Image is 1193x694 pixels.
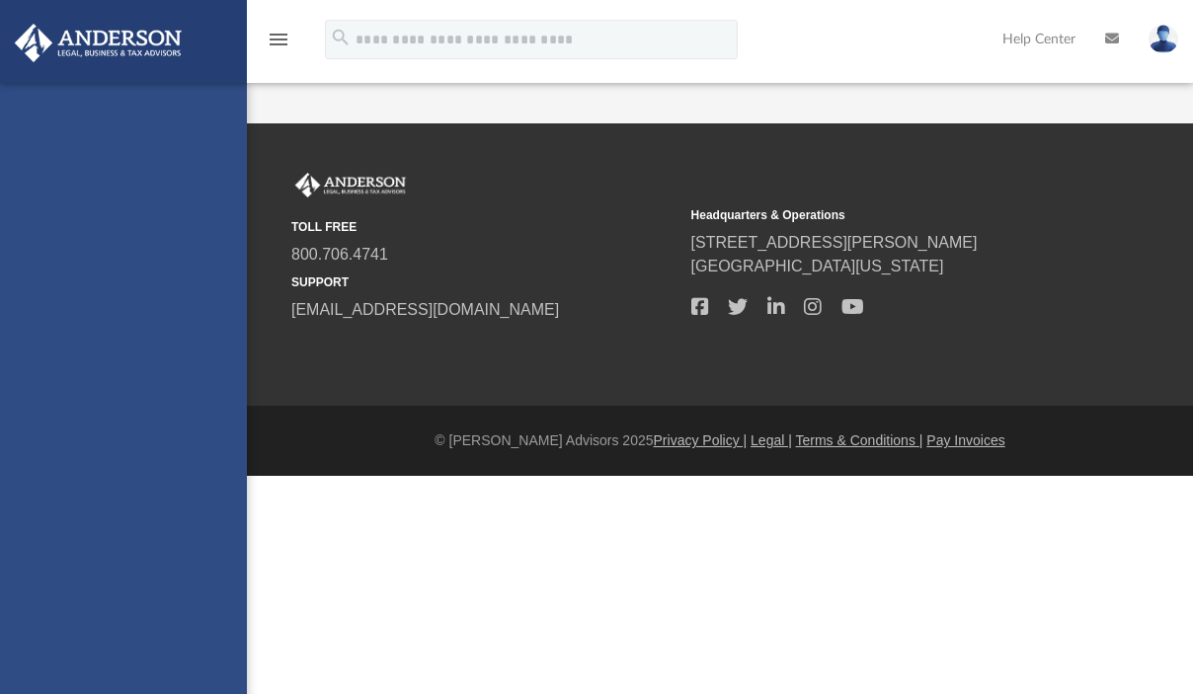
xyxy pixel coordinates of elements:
[267,38,290,51] a: menu
[247,430,1193,451] div: © [PERSON_NAME] Advisors 2025
[691,234,978,251] a: [STREET_ADDRESS][PERSON_NAME]
[291,246,388,263] a: 800.706.4741
[291,273,677,291] small: SUPPORT
[9,24,188,62] img: Anderson Advisors Platinum Portal
[291,301,559,318] a: [EMAIL_ADDRESS][DOMAIN_NAME]
[691,258,944,274] a: [GEOGRAPHIC_DATA][US_STATE]
[796,432,923,448] a: Terms & Conditions |
[691,206,1077,224] small: Headquarters & Operations
[291,173,410,198] img: Anderson Advisors Platinum Portal
[330,27,352,48] i: search
[291,218,677,236] small: TOLL FREE
[1149,25,1178,53] img: User Pic
[926,432,1004,448] a: Pay Invoices
[654,432,748,448] a: Privacy Policy |
[267,28,290,51] i: menu
[751,432,792,448] a: Legal |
